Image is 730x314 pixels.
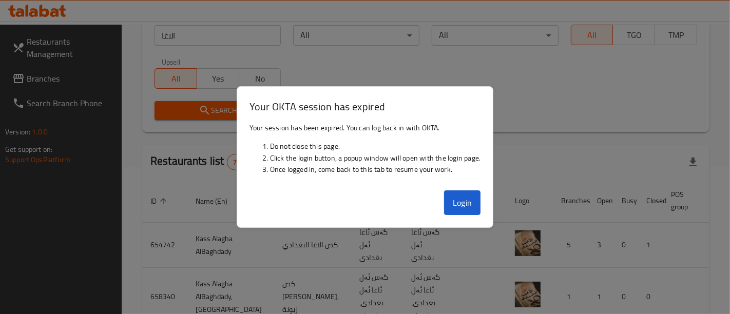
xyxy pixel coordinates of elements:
h3: Your OKTA session has expired [249,99,481,114]
li: Do not close this page. [270,141,481,152]
button: Login [444,190,481,215]
li: Once logged in, come back to this tab to resume your work. [270,164,481,175]
li: Click the login button, a popup window will open with the login page. [270,152,481,164]
div: Your session has been expired. You can log back in with OKTA. [237,118,493,187]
